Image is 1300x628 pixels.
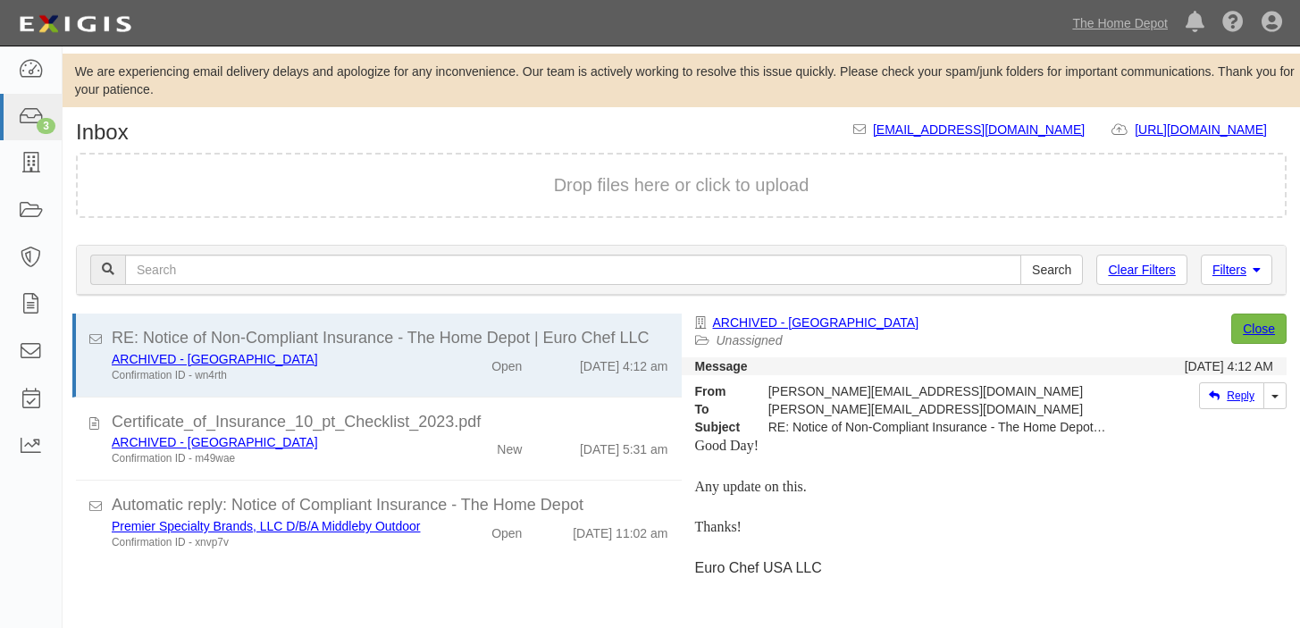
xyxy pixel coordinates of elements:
a: ARCHIVED - [GEOGRAPHIC_DATA] [112,352,318,366]
input: Search [125,255,1021,285]
a: Reply [1199,382,1264,409]
span: Euro Chef USA LLC [695,560,822,575]
div: ARCHIVED - Verona [112,433,425,451]
div: [PERSON_NAME][EMAIL_ADDRESS][DOMAIN_NAME] [755,382,1122,400]
div: [DATE] 11:02 am [573,517,667,542]
a: The Home Depot [1063,5,1177,41]
div: Open [491,517,522,542]
span: Any update on this. [695,479,807,494]
div: [DATE] 5:31 am [580,433,668,458]
a: [EMAIL_ADDRESS][DOMAIN_NAME] [873,122,1085,137]
div: 3 [37,118,55,134]
div: Certificate_of_Insurance_10_pt_Checklist_2023.pdf [112,411,668,434]
strong: Message [695,359,748,373]
div: We are experiencing email delivery delays and apologize for any inconvenience. Our team is active... [63,63,1300,98]
strong: From [682,382,755,400]
div: RE: Notice of Non-Compliant Insurance - The Home Depot | Euro Chef LLC [755,418,1122,436]
i: Help Center - Complianz [1222,13,1244,34]
div: Confirmation ID - xnvp7v [112,535,425,550]
a: [URL][DOMAIN_NAME] [1135,122,1287,137]
div: Confirmation ID - wn4rth [112,368,425,383]
a: Clear Filters [1096,255,1187,285]
a: ARCHIVED - [GEOGRAPHIC_DATA] [713,315,919,330]
button: Drop files here or click to upload [554,172,809,198]
span: Thanks! [695,519,742,534]
div: [DATE] 4:12 am [580,350,668,375]
a: Filters [1201,255,1272,285]
a: Premier Specialty Brands, LLC D/B/A Middleby Outdoor [112,519,421,533]
img: logo-5460c22ac91f19d4615b14bd174203de0afe785f0fc80cf4dbbc73dc1793850b.png [13,8,137,40]
strong: Subject [682,418,755,436]
div: Automatic reply: Notice of Compliant Insurance - The Home Depot [112,494,668,517]
div: Confirmation ID - m49wae [112,451,425,466]
div: Christina_Carter@homedepot.com [755,400,1122,418]
strong: To [682,400,755,418]
h1: Inbox [76,121,129,144]
div: New [497,433,522,458]
a: ARCHIVED - [GEOGRAPHIC_DATA] [112,435,318,449]
a: Unassigned [717,333,783,347]
input: Search [1020,255,1083,285]
div: Open [491,350,522,375]
div: [DATE] 4:12 AM [1185,357,1273,375]
div: RE: Notice of Non-Compliant Insurance - The Home Depot | Euro Chef LLC [112,327,668,350]
a: Close [1231,314,1287,344]
span: Good Day! [695,438,759,453]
